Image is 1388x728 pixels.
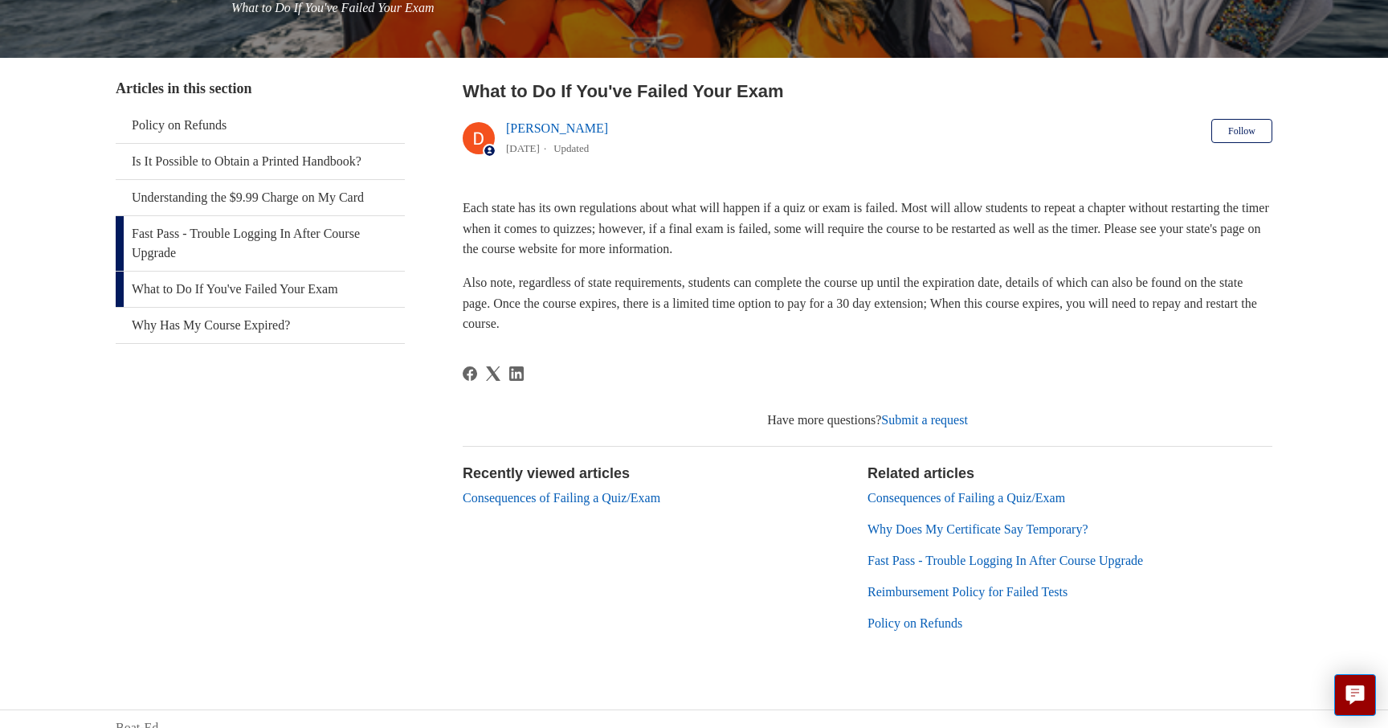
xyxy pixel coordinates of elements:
[506,142,540,154] time: 03/04/2024, 10:08
[867,491,1065,505] a: Consequences of Failing a Quiz/Exam
[867,522,1088,536] a: Why Does My Certificate Say Temporary?
[463,491,660,505] a: Consequences of Failing a Quiz/Exam
[463,78,1272,104] h2: What to Do If You've Failed Your Exam
[509,366,524,381] a: LinkedIn
[553,142,589,154] li: Updated
[486,366,500,381] a: X Corp
[463,463,851,485] h2: Recently viewed articles
[867,585,1068,599] a: Reimbursement Policy for Failed Tests
[463,411,1272,430] div: Have more questions?
[463,276,1257,330] span: Also note, regardless of state requirements, students can complete the course up until the expira...
[867,554,1143,567] a: Fast Pass - Trouble Logging In After Course Upgrade
[116,108,405,143] a: Policy on Refunds
[116,80,251,96] span: Articles in this section
[867,463,1272,485] h2: Related articles
[463,366,477,381] svg: Share this page on Facebook
[463,366,477,381] a: Facebook
[1211,119,1272,143] button: Follow Article
[116,180,405,215] a: Understanding the $9.99 Charge on My Card
[486,366,500,381] svg: Share this page on X Corp
[116,272,405,307] a: What to Do If You've Failed Your Exam
[116,308,405,343] a: Why Has My Course Expired?
[116,216,405,271] a: Fast Pass - Trouble Logging In After Course Upgrade
[867,616,962,630] a: Policy on Refunds
[116,144,405,179] a: Is It Possible to Obtain a Printed Handbook?
[509,366,524,381] svg: Share this page on LinkedIn
[231,1,434,14] span: What to Do If You've Failed Your Exam
[463,201,1269,256] span: Each state has its own regulations about what will happen if a quiz or exam is failed. Most will ...
[506,121,608,135] a: [PERSON_NAME]
[1334,674,1376,716] button: Live chat
[881,413,968,427] a: Submit a request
